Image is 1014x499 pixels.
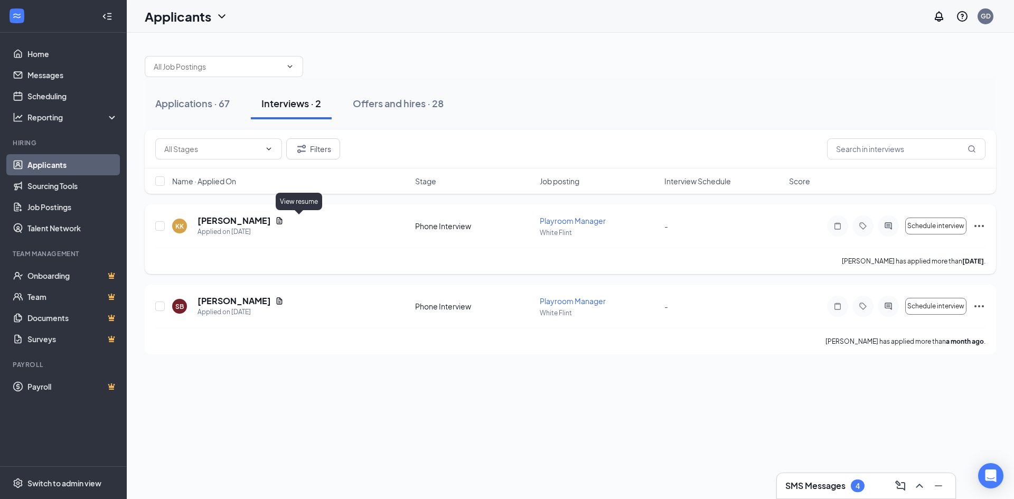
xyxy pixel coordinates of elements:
div: Offers and hires · 28 [353,97,444,110]
button: Minimize [930,477,947,494]
svg: Minimize [932,479,945,492]
a: PayrollCrown [27,376,118,397]
h5: [PERSON_NAME] [198,295,271,307]
span: Score [789,176,810,186]
a: OnboardingCrown [27,265,118,286]
a: Messages [27,64,118,86]
button: Schedule interview [905,218,966,234]
div: Applied on [DATE] [198,307,284,317]
button: Filter Filters [286,138,340,159]
a: TeamCrown [27,286,118,307]
span: Schedule interview [907,222,964,230]
svg: MagnifyingGlass [968,145,976,153]
span: - [664,221,668,231]
h3: SMS Messages [785,480,846,492]
svg: Ellipses [973,220,985,232]
div: Phone Interview [415,301,533,312]
b: [DATE] [962,257,984,265]
svg: QuestionInfo [956,10,969,23]
p: [PERSON_NAME] has applied more than . [842,257,985,266]
div: Switch to admin view [27,478,101,488]
div: Phone Interview [415,221,533,231]
svg: Notifications [933,10,945,23]
svg: WorkstreamLogo [12,11,22,21]
div: Reporting [27,112,118,123]
input: Search in interviews [827,138,985,159]
h1: Applicants [145,7,211,25]
svg: ChevronDown [215,10,228,23]
svg: Note [831,222,844,230]
b: a month ago [946,337,984,345]
svg: Settings [13,478,23,488]
h5: [PERSON_NAME] [198,215,271,227]
button: Schedule interview [905,298,966,315]
span: Playroom Manager [540,216,606,225]
svg: ChevronDown [265,145,273,153]
a: Talent Network [27,218,118,239]
span: Playroom Manager [540,296,606,306]
div: View resume [276,193,322,210]
svg: Filter [295,143,308,155]
div: Hiring [13,138,116,147]
a: Scheduling [27,86,118,107]
span: Stage [415,176,436,186]
span: Name · Applied On [172,176,236,186]
p: [PERSON_NAME] has applied more than . [825,337,985,346]
svg: Collapse [102,11,112,22]
div: Applications · 67 [155,97,230,110]
div: Open Intercom Messenger [978,463,1003,488]
div: Team Management [13,249,116,258]
span: Schedule interview [907,303,964,310]
div: Applied on [DATE] [198,227,284,237]
svg: ChevronUp [913,479,926,492]
span: - [664,302,668,311]
p: White Flint [540,308,658,317]
svg: Document [275,216,284,225]
a: Job Postings [27,196,118,218]
svg: Document [275,297,284,305]
svg: ComposeMessage [894,479,907,492]
svg: ChevronDown [286,62,294,71]
svg: ActiveChat [882,222,895,230]
a: SurveysCrown [27,328,118,350]
p: White Flint [540,228,658,237]
button: ComposeMessage [892,477,909,494]
svg: Analysis [13,112,23,123]
svg: Tag [857,302,869,310]
svg: Ellipses [973,300,985,313]
div: SB [175,302,184,311]
input: All Job Postings [154,61,281,72]
a: Applicants [27,154,118,175]
div: Payroll [13,360,116,369]
span: Interview Schedule [664,176,731,186]
svg: Tag [857,222,869,230]
input: All Stages [164,143,260,155]
a: Home [27,43,118,64]
svg: ActiveChat [882,302,895,310]
div: 4 [856,482,860,491]
button: ChevronUp [911,477,928,494]
a: Sourcing Tools [27,175,118,196]
div: KK [175,222,184,231]
div: GD [981,12,991,21]
a: DocumentsCrown [27,307,118,328]
svg: Note [831,302,844,310]
span: Job posting [540,176,579,186]
div: Interviews · 2 [261,97,321,110]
